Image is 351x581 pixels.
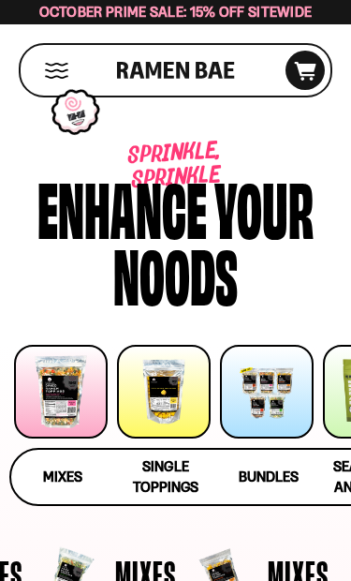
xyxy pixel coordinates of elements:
[44,63,69,79] button: Mobile Menu Trigger
[133,457,198,496] span: Single Toppings
[113,241,238,307] div: noods
[239,468,299,485] span: Bundles
[222,450,315,504] a: Bundles
[37,174,207,241] div: Enhance
[39,3,313,21] span: October Prime Sale: 15% off Sitewide
[43,468,82,485] span: Mixes
[214,174,314,241] div: your
[16,450,110,504] a: Mixes
[119,450,212,504] a: Single Toppings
